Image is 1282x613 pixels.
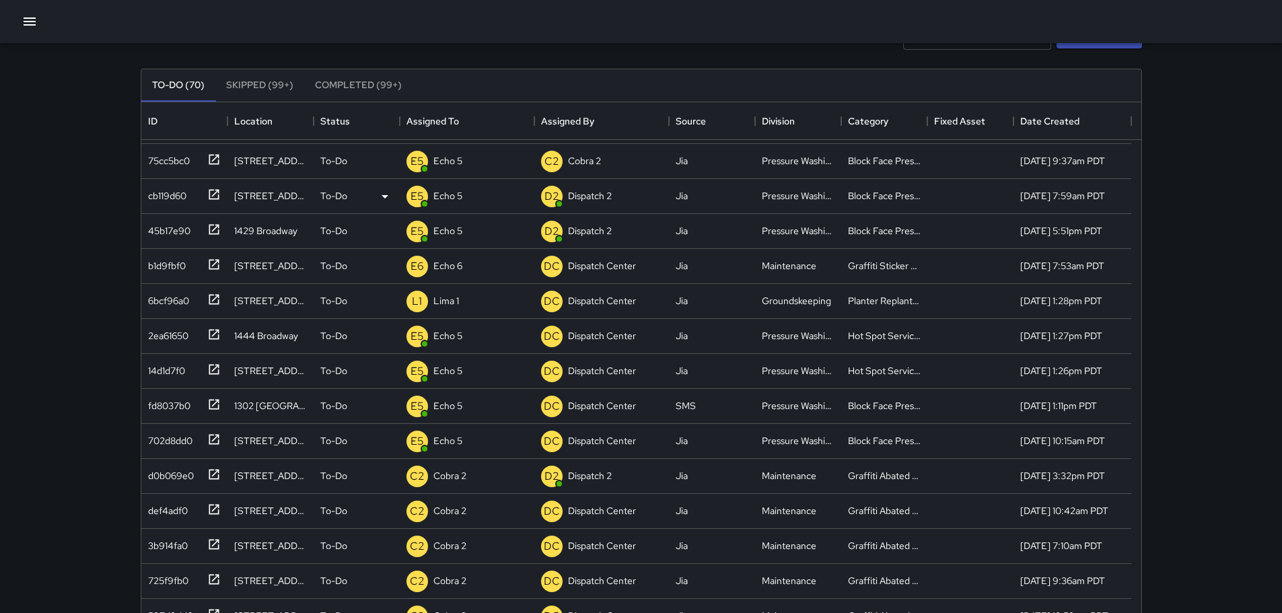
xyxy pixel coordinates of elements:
p: Cobra 2 [433,504,466,517]
p: DC [544,328,560,345]
p: Echo 6 [433,259,462,273]
div: Jia [676,364,688,377]
div: Hot Spot Serviced [848,364,921,377]
button: Skipped (99+) [215,69,304,102]
div: 9/2/2025, 1:28pm PDT [1020,294,1102,308]
div: Status [320,102,350,140]
div: 9/2/2025, 1:27pm PDT [1020,329,1102,342]
p: Dispatch Center [568,329,636,342]
div: 1429 Broadway [234,224,297,238]
div: ID [148,102,157,140]
div: Assigned To [406,102,459,140]
div: 9/4/2025, 7:59am PDT [1020,189,1105,203]
p: Dispatch 2 [568,469,612,482]
p: E6 [411,258,424,275]
div: Planter Replanted [848,294,921,308]
div: Block Face Pressure Washed [848,434,921,447]
p: DC [544,573,560,589]
div: Fixed Asset [927,102,1013,140]
p: Lima 1 [433,294,459,308]
div: 8/19/2025, 10:42am PDT [1020,504,1108,517]
div: Jia [676,434,688,447]
div: Maintenance [762,259,816,273]
div: Block Face Pressure Washed [848,399,921,412]
div: 9/2/2025, 10:15am PDT [1020,434,1105,447]
div: 3b914fa0 [143,534,188,552]
p: E5 [411,433,424,449]
p: D2 [544,223,559,240]
p: E5 [411,363,424,380]
div: Graffiti Abated Large [848,539,921,552]
div: Pressure Washing [762,329,834,342]
p: C2 [410,468,425,484]
div: Jia [676,189,688,203]
p: Cobra 2 [433,469,466,482]
div: Jia [676,574,688,587]
p: Dispatch Center [568,364,636,377]
div: Pressure Washing [762,154,834,168]
p: To-Do [320,259,347,273]
p: Echo 5 [433,364,462,377]
p: To-Do [320,539,347,552]
div: 9/3/2025, 5:51pm PDT [1020,224,1102,238]
div: Jia [676,539,688,552]
div: Jia [676,504,688,517]
div: cb119d60 [143,184,186,203]
p: Dispatch Center [568,539,636,552]
p: Echo 5 [433,224,462,238]
p: E5 [411,188,424,205]
div: 9/4/2025, 9:37am PDT [1020,154,1105,168]
p: DC [544,293,560,310]
div: Jia [676,294,688,308]
div: Source [676,102,706,140]
p: Cobra 2 [433,539,466,552]
p: E5 [411,328,424,345]
div: 9/3/2025, 7:53am PDT [1020,259,1104,273]
p: Echo 5 [433,329,462,342]
div: 2ea61650 [143,324,188,342]
div: 8/18/2025, 9:36am PDT [1020,574,1105,587]
div: Category [848,102,888,140]
p: C2 [410,573,425,589]
div: 436 14th Street [234,294,307,308]
div: Division [755,102,841,140]
div: Block Face Pressure Washed [848,189,921,203]
p: D2 [544,188,559,205]
p: C2 [544,153,559,170]
div: 416 25th Street [234,469,307,482]
div: def4adf0 [143,499,188,517]
p: Dispatch 2 [568,189,612,203]
p: To-Do [320,189,347,203]
div: 9/2/2025, 1:26pm PDT [1020,364,1102,377]
p: E5 [411,398,424,414]
div: SMS [676,399,696,412]
div: Maintenance [762,574,816,587]
div: Block Face Pressure Washed [848,224,921,238]
p: C2 [410,538,425,554]
div: Pressure Washing [762,189,834,203]
p: DC [544,258,560,275]
div: Fixed Asset [934,102,985,140]
div: fd8037b0 [143,394,190,412]
p: To-Do [320,399,347,412]
div: 435 19th Street [234,259,307,273]
p: Echo 5 [433,189,462,203]
div: 6bcf96a0 [143,289,189,308]
div: Assigned To [400,102,534,140]
div: 725f9fb0 [143,569,188,587]
div: ID [141,102,227,140]
div: 8/28/2025, 3:32pm PDT [1020,469,1105,482]
p: DC [544,433,560,449]
div: Graffiti Abated Large [848,504,921,517]
p: L1 [412,293,422,310]
div: 702d8dd0 [143,429,192,447]
div: Location [227,102,314,140]
p: E5 [411,223,424,240]
div: Division [762,102,795,140]
p: DC [544,503,560,519]
p: To-Do [320,469,347,482]
div: Groundskeeping [762,294,831,308]
button: Completed (99+) [304,69,413,102]
div: Assigned By [534,102,669,140]
p: To-Do [320,504,347,517]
